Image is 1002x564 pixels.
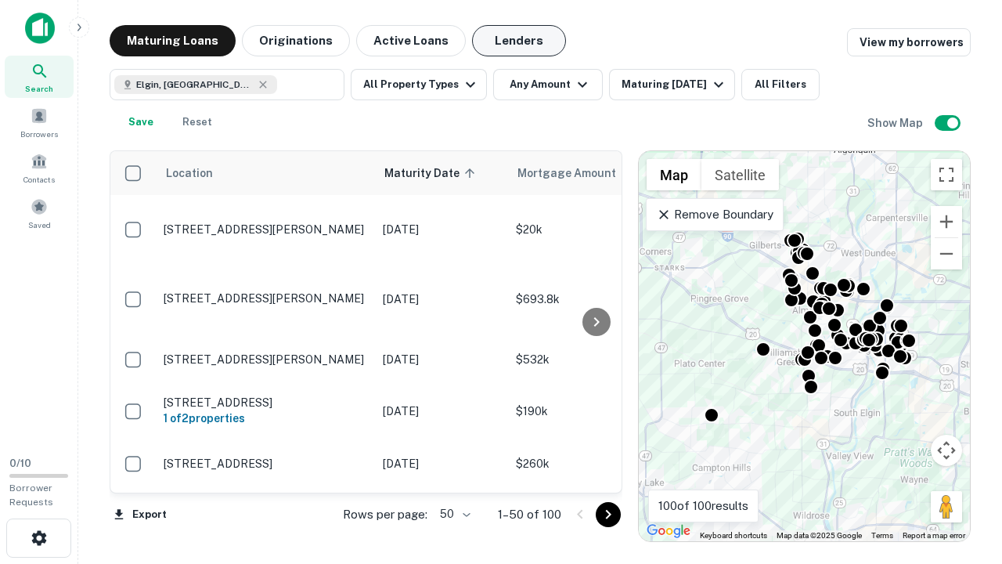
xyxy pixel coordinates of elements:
button: Show satellite imagery [701,159,779,190]
button: Maturing Loans [110,25,236,56]
button: Map camera controls [931,435,962,466]
div: 50 [434,503,473,526]
p: [STREET_ADDRESS][PERSON_NAME] [164,352,367,367]
span: Contacts [23,173,55,186]
p: [DATE] [383,291,500,308]
p: $20k [516,221,672,238]
th: Location [156,151,375,195]
p: [DATE] [383,351,500,368]
p: [DATE] [383,455,500,472]
p: $260k [516,455,672,472]
p: 100 of 100 results [658,497,748,515]
span: Mortgage Amount [517,164,636,183]
button: Go to next page [596,502,621,527]
a: Contacts [5,146,74,189]
a: View my borrowers [847,28,971,56]
p: Rows per page: [343,505,427,524]
div: Maturing [DATE] [622,75,728,94]
p: Remove Boundary [656,205,773,224]
span: Elgin, [GEOGRAPHIC_DATA], [GEOGRAPHIC_DATA] [136,78,254,92]
p: [STREET_ADDRESS][PERSON_NAME] [164,291,367,305]
a: Report a map error [903,531,965,540]
button: Keyboard shortcuts [700,530,767,541]
button: Zoom out [931,238,962,269]
button: Show street map [647,159,701,190]
span: Saved [28,219,51,231]
p: $693.8k [516,291,672,308]
span: Search [25,82,53,95]
p: [STREET_ADDRESS][PERSON_NAME] [164,222,367,237]
button: All Filters [741,69,820,100]
img: capitalize-icon.png [25,13,55,44]
th: Maturity Date [375,151,508,195]
button: Active Loans [356,25,466,56]
h6: 1 of 2 properties [164,410,367,427]
h6: Show Map [867,114,925,132]
button: Reset [172,107,222,138]
button: Originations [242,25,350,56]
img: Google [643,521,694,541]
span: Location [165,164,213,183]
span: Maturity Date [384,164,480,183]
p: [STREET_ADDRESS] [164,396,367,410]
div: 0 0 [639,151,970,541]
th: Mortgage Amount [508,151,680,195]
p: [DATE] [383,221,500,238]
a: Borrowers [5,101,74,143]
p: [STREET_ADDRESS] [164,457,367,471]
span: Borrower Requests [9,483,53,508]
button: Toggle fullscreen view [931,159,962,190]
button: All Property Types [351,69,487,100]
button: Any Amount [493,69,603,100]
a: Open this area in Google Maps (opens a new window) [643,521,694,541]
p: $190k [516,403,672,420]
button: Zoom in [931,206,962,237]
a: Terms (opens in new tab) [871,531,893,540]
span: 0 / 10 [9,457,31,469]
button: Save your search to get updates of matches that match your search criteria. [116,107,166,138]
span: Map data ©2025 Google [777,531,862,540]
p: 1–50 of 100 [498,505,561,524]
p: $532k [516,351,672,368]
button: Maturing [DATE] [609,69,735,100]
p: [DATE] [383,403,500,420]
iframe: Chat Widget [924,439,1002,514]
button: Lenders [472,25,566,56]
a: Search [5,56,74,98]
button: Export [110,503,171,526]
span: Borrowers [20,128,58,140]
a: Saved [5,192,74,234]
